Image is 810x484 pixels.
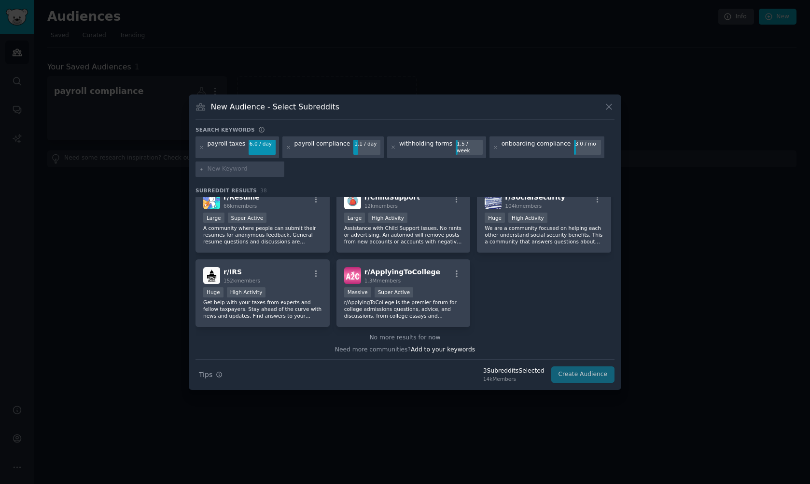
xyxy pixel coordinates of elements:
div: Super Active [228,213,267,223]
span: r/ IRS [223,268,242,276]
div: High Activity [368,213,407,223]
div: 14k Members [483,376,545,382]
div: Large [203,213,224,223]
img: Resume [203,192,220,209]
div: Huge [203,287,223,297]
button: Tips [196,366,226,383]
p: We are a community focused on helping each other understand social security benefits. This a comm... [485,225,603,245]
div: 3.0 / mo [574,140,601,148]
span: Add to your keywords [411,346,475,353]
div: No more results for now [196,334,614,342]
p: Assistance with Child Support issues. No rants or advertising. An automod will remove posts from ... [344,225,463,245]
span: 12k members [364,203,398,209]
p: Get help with your taxes from experts and fellow taxpayers. Stay ahead of the curve with news and... [203,299,322,319]
img: ApplyingToCollege [344,267,361,284]
div: Super Active [375,287,414,297]
p: r/ApplyingToCollege is the premier forum for college admissions questions, advice, and discussion... [344,299,463,319]
div: Need more communities? [196,342,614,354]
div: Huge [485,213,505,223]
div: 6.0 / day [249,140,276,148]
div: withholding forms [399,140,452,155]
span: Subreddit Results [196,187,257,194]
div: High Activity [227,287,266,297]
div: Massive [344,287,371,297]
img: SocialSecurity [485,192,502,209]
div: 1.1 / day [353,140,380,148]
div: High Activity [508,213,547,223]
h3: Search keywords [196,126,255,133]
div: 3 Subreddit s Selected [483,367,545,376]
span: 1.3M members [364,278,401,283]
div: Large [344,213,365,223]
span: Tips [199,370,212,380]
input: New Keyword [208,165,281,174]
span: r/ Resume [223,193,260,201]
span: 104k members [505,203,542,209]
span: r/ ChildSupport [364,193,420,201]
img: ChildSupport [344,192,361,209]
h3: New Audience - Select Subreddits [211,102,339,112]
span: 66k members [223,203,257,209]
div: payroll taxes [208,140,246,155]
div: onboarding compliance [502,140,571,155]
span: 152k members [223,278,260,283]
p: A community where people can submit their resumes for anonymous feedback. General resume question... [203,225,322,245]
span: r/ SocialSecurity [505,193,565,201]
img: IRS [203,267,220,284]
div: payroll compliance [294,140,350,155]
span: 38 [260,188,267,193]
span: r/ ApplyingToCollege [364,268,440,276]
div: 1.5 / week [456,140,483,155]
